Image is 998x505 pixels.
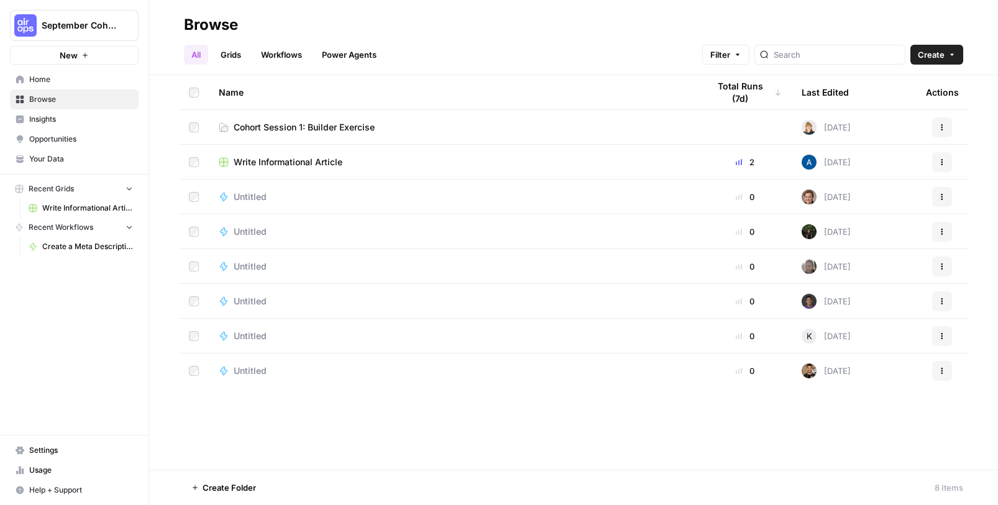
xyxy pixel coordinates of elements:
[60,49,78,61] span: New
[10,149,139,169] a: Your Data
[29,134,133,145] span: Opportunities
[29,183,74,194] span: Recent Grids
[219,225,689,238] a: Untitled
[29,485,133,496] span: Help + Support
[29,114,133,125] span: Insights
[23,237,139,257] a: Create a Meta Description ([PERSON_NAME])
[234,330,267,342] span: Untitled
[184,45,208,65] a: All
[184,478,263,498] button: Create Folder
[184,15,238,35] div: Browse
[708,330,782,342] div: 0
[802,155,817,170] img: r14hsbufqv3t0k7vcxcnu0vbeixh
[802,363,851,378] div: [DATE]
[708,156,782,168] div: 2
[802,259,817,274] img: 3cl0vro6387jz9rkvtzye98i878t
[710,48,730,61] span: Filter
[802,224,817,239] img: k4mb3wfmxkkgbto4d7hszpobafmc
[219,295,689,307] a: Untitled
[219,156,689,168] a: Write Informational Article
[234,156,342,168] span: Write Informational Article
[802,294,817,309] img: 52v6d42v34ivydbon8qigpzex0ny
[708,191,782,203] div: 0
[42,202,133,214] span: Write Informational Article
[219,75,689,109] div: Name
[802,189,817,204] img: 894gttvz9wke5ep6j4bcvijddnxm
[234,225,267,238] span: Untitled
[802,294,851,309] div: [DATE]
[10,480,139,500] button: Help + Support
[234,121,375,134] span: Cohort Session 1: Builder Exercise
[802,224,851,239] div: [DATE]
[802,120,851,135] div: [DATE]
[314,45,384,65] a: Power Agents
[10,10,139,41] button: Workspace: September Cohort
[802,155,851,170] div: [DATE]
[802,259,851,274] div: [DATE]
[807,330,812,342] span: K
[708,295,782,307] div: 0
[42,19,117,32] span: September Cohort
[708,365,782,377] div: 0
[29,94,133,105] span: Browse
[708,75,782,109] div: Total Runs (7d)
[708,260,782,273] div: 0
[10,46,139,65] button: New
[254,45,309,65] a: Workflows
[29,74,133,85] span: Home
[918,48,945,61] span: Create
[802,329,851,343] div: [DATE]
[219,330,689,342] a: Untitled
[926,75,959,109] div: Actions
[219,121,689,134] a: Cohort Session 1: Builder Exercise
[10,460,139,480] a: Usage
[802,363,817,378] img: 36rz0nf6lyfqsoxlb67712aiq2cf
[774,48,900,61] input: Search
[219,260,689,273] a: Untitled
[10,180,139,198] button: Recent Grids
[10,109,139,129] a: Insights
[234,365,267,377] span: Untitled
[213,45,249,65] a: Grids
[234,295,267,307] span: Untitled
[10,218,139,237] button: Recent Workflows
[935,481,963,494] div: 8 Items
[10,89,139,109] a: Browse
[802,75,849,109] div: Last Edited
[14,14,37,37] img: September Cohort Logo
[10,129,139,149] a: Opportunities
[910,45,963,65] button: Create
[29,465,133,476] span: Usage
[219,365,689,377] a: Untitled
[29,222,93,233] span: Recent Workflows
[802,189,851,204] div: [DATE]
[234,260,267,273] span: Untitled
[802,120,817,135] img: jq2720gl3iwk1wagd6g8sgpyhqjw
[29,445,133,456] span: Settings
[219,191,689,203] a: Untitled
[23,198,139,218] a: Write Informational Article
[10,70,139,89] a: Home
[10,440,139,460] a: Settings
[234,191,267,203] span: Untitled
[42,241,133,252] span: Create a Meta Description ([PERSON_NAME])
[29,153,133,165] span: Your Data
[203,481,256,494] span: Create Folder
[702,45,749,65] button: Filter
[708,225,782,238] div: 0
